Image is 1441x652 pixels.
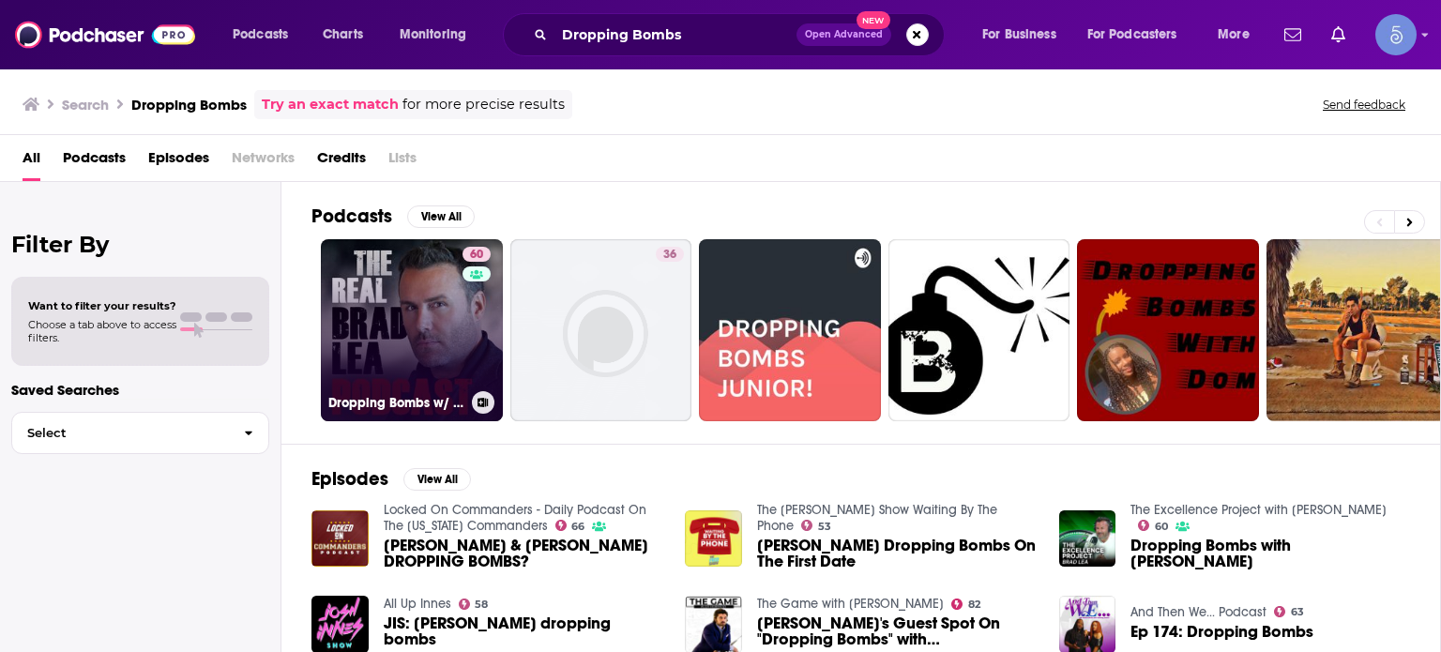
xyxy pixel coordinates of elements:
a: The Fred Show Waiting By The Phone [757,502,997,534]
button: open menu [1075,20,1205,50]
a: All [23,143,40,181]
input: Search podcasts, credits, & more... [554,20,796,50]
a: 36 [510,239,692,421]
span: 60 [1155,523,1168,531]
a: Alex's Guest Spot On "Dropping Bombs" with Brad Lea [757,615,1037,647]
a: 66 [555,520,585,531]
span: [PERSON_NAME] Dropping Bombs On The First Date [757,538,1037,569]
span: 63 [1291,608,1304,616]
a: Locked On Commanders - Daily Podcast On The Washington Commanders [384,502,646,534]
span: 82 [968,600,980,609]
a: 63 [1274,606,1304,617]
span: For Business [982,22,1056,48]
a: JIS: Cody Bellinger dropping bombs [384,615,663,647]
button: open menu [220,20,312,50]
a: 82 [951,599,980,610]
span: Charts [323,22,363,48]
span: [PERSON_NAME]'s Guest Spot On "Dropping Bombs" with [PERSON_NAME] [757,615,1037,647]
button: Send feedback [1317,97,1411,113]
h2: Episodes [311,467,388,491]
a: The Excellence Project with Eric Worre [1130,502,1387,518]
a: Dropping Bombs with Brad Lea [1130,538,1410,569]
button: open menu [969,20,1080,50]
h2: Filter By [11,231,269,258]
p: Saved Searches [11,381,269,399]
img: BOSTIC & BERRY DROPPING BOMBS? [311,510,369,568]
a: Credits [317,143,366,181]
button: open menu [387,20,491,50]
a: EpisodesView All [311,467,471,491]
div: Search podcasts, credits, & more... [521,13,963,56]
a: 60 [463,247,491,262]
span: Select [12,427,229,439]
span: 60 [470,246,483,265]
a: 58 [459,599,489,610]
span: Logged in as Spiral5-G1 [1375,14,1417,55]
a: Try an exact match [262,94,399,115]
a: 60 [1138,520,1168,531]
button: Open AdvancedNew [796,23,891,46]
span: Dropping Bombs with [PERSON_NAME] [1130,538,1410,569]
h2: Podcasts [311,205,392,228]
span: Open Advanced [805,30,883,39]
button: Show profile menu [1375,14,1417,55]
h3: Dropping Bombs w/ The Real [PERSON_NAME] [328,395,464,411]
span: Want to filter your results? [28,299,176,312]
span: Networks [232,143,295,181]
a: All Up Innes [384,596,451,612]
a: 36 [656,247,684,262]
span: New [857,11,890,29]
span: 53 [818,523,831,531]
a: Episodes [148,143,209,181]
a: 53 [801,520,831,531]
span: Monitoring [400,22,466,48]
button: View All [403,468,471,491]
span: More [1218,22,1250,48]
img: Tom Dropping Bombs On The First Date [685,510,742,568]
button: View All [407,205,475,228]
span: [PERSON_NAME] & [PERSON_NAME] DROPPING BOMBS? [384,538,663,569]
span: JIS: [PERSON_NAME] dropping bombs [384,615,663,647]
a: BOSTIC & BERRY DROPPING BOMBS? [384,538,663,569]
a: 60Dropping Bombs w/ The Real [PERSON_NAME] [321,239,503,421]
a: Podcasts [63,143,126,181]
a: Ep 174: Dropping Bombs [1130,624,1313,640]
span: 36 [663,246,676,265]
button: Select [11,412,269,454]
button: open menu [1205,20,1273,50]
h3: Dropping Bombs [131,96,247,114]
span: Podcasts [233,22,288,48]
span: 58 [475,600,488,609]
a: Tom Dropping Bombs On The First Date [757,538,1037,569]
a: Show notifications dropdown [1324,19,1353,51]
span: Lists [388,143,417,181]
a: And Then We... Podcast [1130,604,1267,620]
h3: Search [62,96,109,114]
a: Charts [311,20,374,50]
span: Choose a tab above to access filters. [28,318,176,344]
span: 66 [571,523,584,531]
a: PodcastsView All [311,205,475,228]
a: Show notifications dropdown [1277,19,1309,51]
a: The Game with Alex Hormozi [757,596,944,612]
img: User Profile [1375,14,1417,55]
img: Dropping Bombs with Brad Lea [1059,510,1116,568]
span: for more precise results [402,94,565,115]
img: Podchaser - Follow, Share and Rate Podcasts [15,17,195,53]
span: For Podcasters [1087,22,1177,48]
